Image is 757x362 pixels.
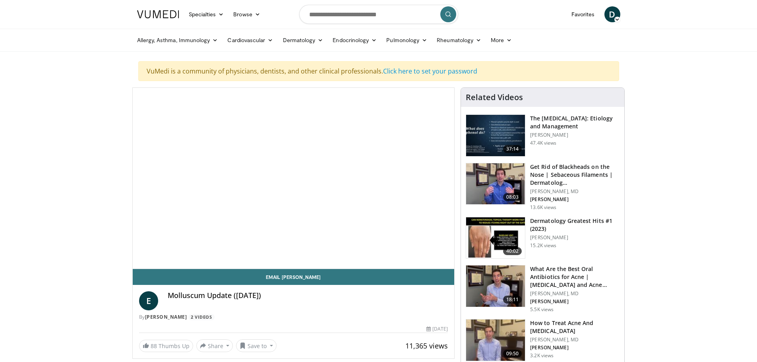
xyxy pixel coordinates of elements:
[530,114,620,130] h3: The [MEDICAL_DATA]: Etiology and Management
[466,265,525,307] img: cd394936-f734-46a2-a1c5-7eff6e6d7a1f.150x105_q85_crop-smart_upscale.jpg
[530,196,620,203] p: [PERSON_NAME]
[133,88,455,269] video-js: Video Player
[530,265,620,289] h3: What Are the Best Oral Antibiotics for Acne | [MEDICAL_DATA] and Acne…
[151,342,157,350] span: 88
[530,140,556,146] p: 47.4K views
[503,296,522,304] span: 18:11
[530,204,556,211] p: 13.6K views
[236,339,277,352] button: Save to
[426,325,448,333] div: [DATE]
[530,217,620,233] h3: Dermatology Greatest Hits #1 (2023)
[466,114,620,157] a: 37:14 The [MEDICAL_DATA]: Etiology and Management [PERSON_NAME] 47.4K views
[466,115,525,156] img: c5af237d-e68a-4dd3-8521-77b3daf9ece4.150x105_q85_crop-smart_upscale.jpg
[503,145,522,153] span: 37:14
[132,32,223,48] a: Allergy, Asthma, Immunology
[139,314,448,321] div: By
[405,341,448,350] span: 11,365 views
[466,319,525,361] img: a3cafd6f-40a9-4bb9-837d-a5e4af0c332c.150x105_q85_crop-smart_upscale.jpg
[466,163,525,205] img: 54dc8b42-62c8-44d6-bda4-e2b4e6a7c56d.150x105_q85_crop-smart_upscale.jpg
[530,132,620,138] p: [PERSON_NAME]
[530,352,554,359] p: 3.2K views
[503,350,522,358] span: 09:50
[328,32,381,48] a: Endocrinology
[466,93,523,102] h4: Related Videos
[604,6,620,22] a: D
[184,6,229,22] a: Specialties
[138,61,619,81] div: VuMedi is a community of physicians, dentists, and other clinical professionals.
[145,314,187,320] a: [PERSON_NAME]
[299,5,458,24] input: Search topics, interventions
[530,188,620,195] p: [PERSON_NAME], MD
[139,291,158,310] a: E
[466,217,525,259] img: 167f4955-2110-4677-a6aa-4d4647c2ca19.150x105_q85_crop-smart_upscale.jpg
[530,298,620,305] p: [PERSON_NAME]
[196,339,233,352] button: Share
[530,337,620,343] p: [PERSON_NAME], MD
[223,32,278,48] a: Cardiovascular
[486,32,517,48] a: More
[466,217,620,259] a: 40:02 Dermatology Greatest Hits #1 (2023) [PERSON_NAME] 15.2K views
[432,32,486,48] a: Rheumatology
[530,319,620,335] h3: How to Treat Acne And [MEDICAL_DATA]
[139,340,193,352] a: 88 Thumbs Up
[383,67,477,75] a: Click here to set your password
[503,247,522,255] span: 40:02
[137,10,179,18] img: VuMedi Logo
[133,269,455,285] a: Email [PERSON_NAME]
[168,291,448,300] h4: Molluscum Update ([DATE])
[228,6,265,22] a: Browse
[530,306,554,313] p: 5.5K views
[278,32,328,48] a: Dermatology
[530,290,620,297] p: [PERSON_NAME], MD
[466,163,620,211] a: 08:03 Get Rid of Blackheads on the Nose | Sebaceous Filaments | Dermatolog… [PERSON_NAME], MD [PE...
[466,265,620,313] a: 18:11 What Are the Best Oral Antibiotics for Acne | [MEDICAL_DATA] and Acne… [PERSON_NAME], MD [P...
[503,193,522,201] span: 08:03
[188,314,215,321] a: 2 Videos
[530,163,620,187] h3: Get Rid of Blackheads on the Nose | Sebaceous Filaments | Dermatolog…
[466,319,620,361] a: 09:50 How to Treat Acne And [MEDICAL_DATA] [PERSON_NAME], MD [PERSON_NAME] 3.2K views
[530,234,620,241] p: [PERSON_NAME]
[567,6,600,22] a: Favorites
[381,32,432,48] a: Pulmonology
[530,345,620,351] p: [PERSON_NAME]
[530,242,556,249] p: 15.2K views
